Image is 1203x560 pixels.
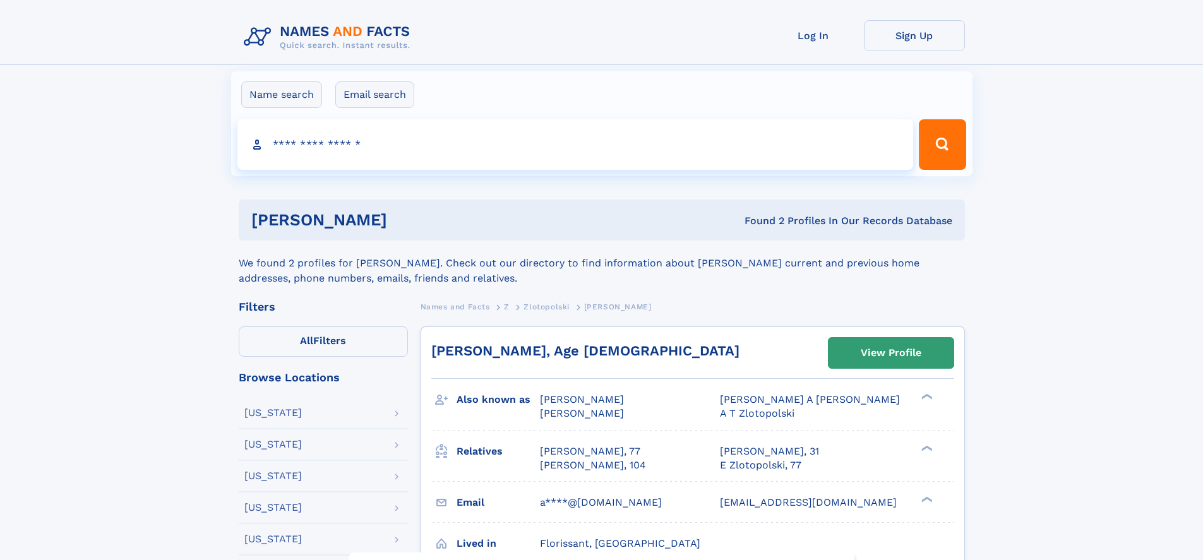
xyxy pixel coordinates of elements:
span: Zlotopolski [524,302,570,311]
h3: Relatives [457,441,540,462]
a: Zlotopolski [524,299,570,314]
input: search input [237,119,914,170]
div: Browse Locations [239,372,408,383]
h1: [PERSON_NAME] [251,212,566,228]
div: ❯ [918,444,933,452]
h3: Also known as [457,389,540,410]
span: A T Zlotopolski [720,407,794,419]
span: [PERSON_NAME] [540,393,624,405]
div: [US_STATE] [244,471,302,481]
span: [PERSON_NAME] A [PERSON_NAME] [720,393,900,405]
div: View Profile [861,338,921,367]
div: ❯ [918,495,933,503]
span: [PERSON_NAME] [584,302,652,311]
h3: Email [457,492,540,513]
a: Log In [763,20,864,51]
div: Filters [239,301,408,313]
span: Florissant, [GEOGRAPHIC_DATA] [540,537,700,549]
a: [PERSON_NAME], 104 [540,458,646,472]
div: [US_STATE] [244,503,302,513]
span: All [300,335,313,347]
label: Email search [335,81,414,108]
span: [PERSON_NAME] [540,407,624,419]
a: E Zlotopolski, 77 [720,458,801,472]
div: ❯ [918,393,933,401]
label: Name search [241,81,322,108]
div: [US_STATE] [244,534,302,544]
div: [US_STATE] [244,408,302,418]
a: View Profile [829,338,954,368]
div: We found 2 profiles for [PERSON_NAME]. Check out our directory to find information about [PERSON_... [239,241,965,286]
span: [EMAIL_ADDRESS][DOMAIN_NAME] [720,496,897,508]
h3: Lived in [457,533,540,554]
a: [PERSON_NAME], 31 [720,444,819,458]
div: [US_STATE] [244,439,302,450]
span: Z [504,302,510,311]
div: Found 2 Profiles In Our Records Database [566,214,952,228]
a: [PERSON_NAME], 77 [540,444,640,458]
button: Search Button [919,119,966,170]
label: Filters [239,326,408,357]
img: Logo Names and Facts [239,20,421,54]
a: Sign Up [864,20,965,51]
a: Names and Facts [421,299,490,314]
a: [PERSON_NAME], Age [DEMOGRAPHIC_DATA] [431,343,739,359]
a: Z [504,299,510,314]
